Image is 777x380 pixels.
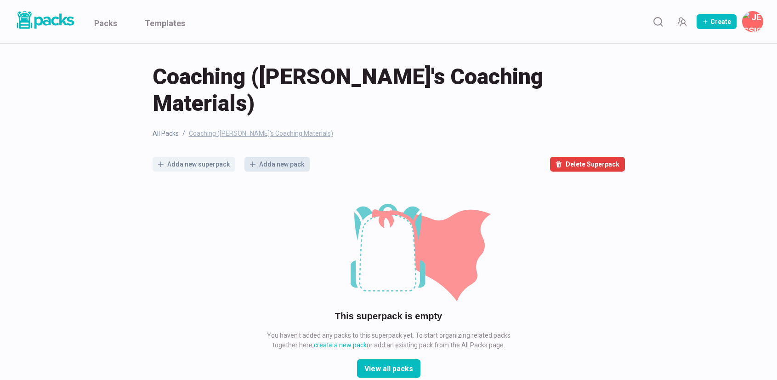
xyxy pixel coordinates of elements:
p: You haven't added any packs to this superpack yet. To start organizing related packs together her... [265,331,513,350]
img: Packs logo [14,9,76,31]
a: Packs logo [14,9,76,34]
button: Delete Superpack [550,157,625,172]
a: All Packs [153,129,179,138]
span: / [182,129,185,138]
h4: This superpack is empty [335,311,442,322]
nav: breadcrumb [153,129,625,138]
span: Coaching ([PERSON_NAME]'s Coaching Materials) [153,62,625,118]
button: Adda new superpack [153,157,235,172]
u: create a new pack [314,341,367,349]
button: Jessica Noel [742,11,763,32]
button: Manage Team Invites [673,12,691,31]
button: Adda new pack [244,157,310,172]
span: Coaching ([PERSON_NAME]'s Coaching Materials) [189,129,333,138]
button: Create Pack [697,14,737,29]
button: View all packs [357,359,420,378]
img: Empty Superpack [351,204,491,301]
button: Search [649,12,667,31]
